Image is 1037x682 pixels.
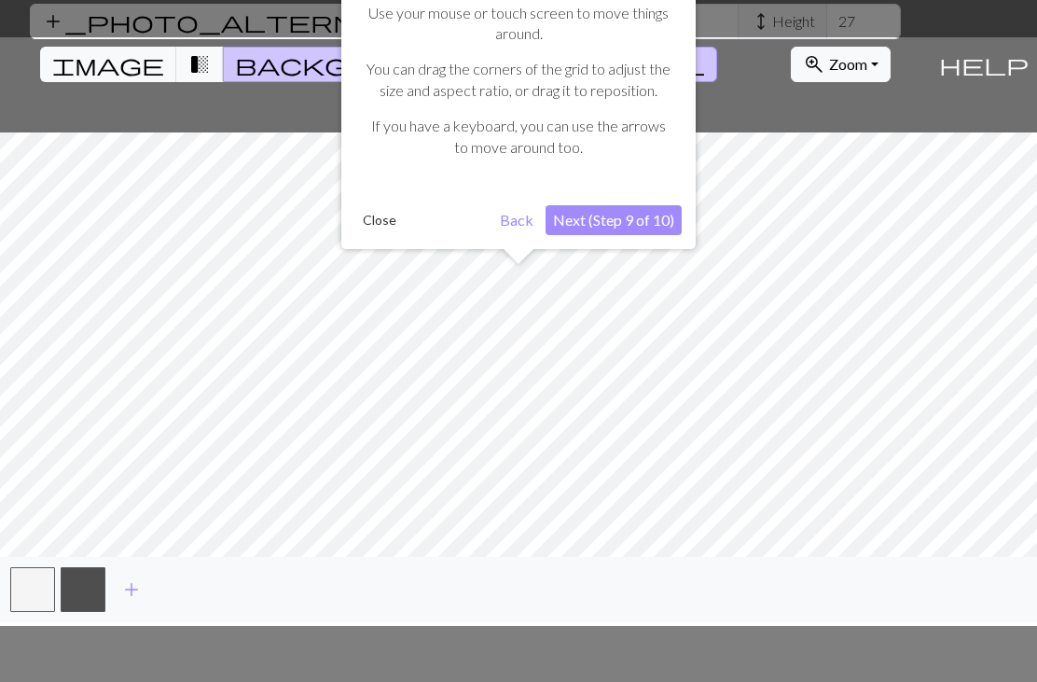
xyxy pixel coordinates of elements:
p: If you have a keyboard, you can use the arrows to move around too. [365,116,672,158]
button: Next (Step 9 of 10) [546,205,682,235]
p: You can drag the corners of the grid to adjust the size and aspect ratio, or drag it to reposition. [365,59,672,101]
p: Use your mouse or touch screen to move things around. [365,3,672,45]
button: Close [355,206,404,234]
button: Back [492,205,541,235]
